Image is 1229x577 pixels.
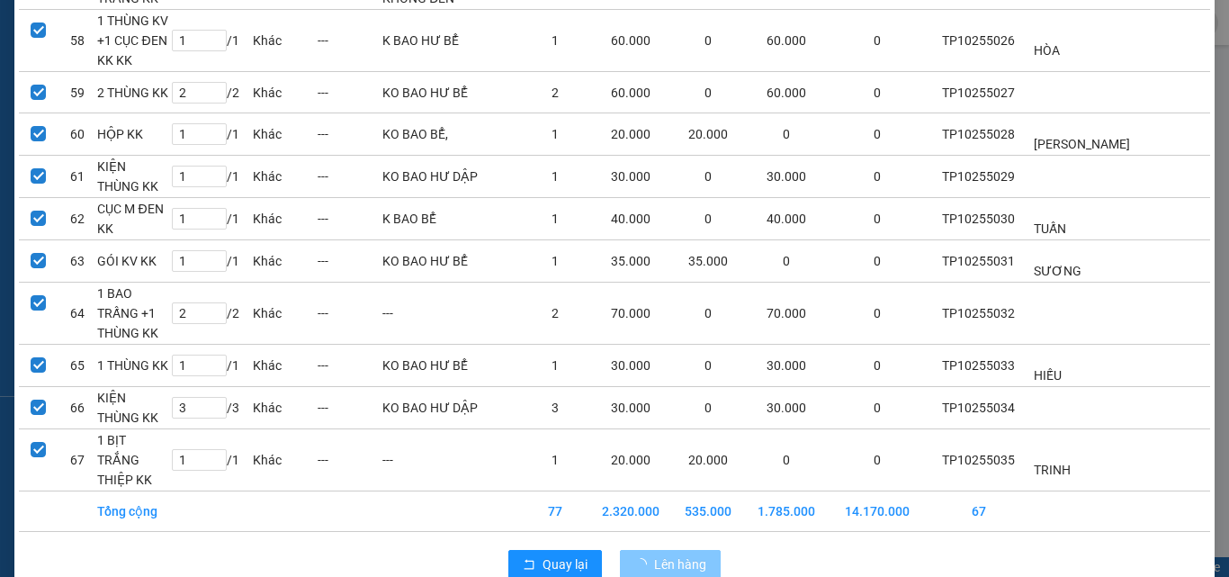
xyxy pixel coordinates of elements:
td: 35.000 [674,240,744,283]
td: Tổng cộng [96,491,170,532]
td: 0 [829,156,925,198]
td: 0 [674,198,744,240]
span: SƯƠNG [1034,264,1081,278]
span: 0939611928 - [7,97,205,131]
td: 65 [58,345,96,387]
span: VP [PERSON_NAME] ([GEOGRAPHIC_DATA]) - [7,35,196,69]
td: 1 [523,345,588,387]
td: 0 [829,283,925,345]
td: --- [317,10,381,72]
td: TP10255032 [925,283,1033,345]
td: 2 THÙNG KK [96,72,170,113]
td: 1 [523,156,588,198]
span: [PERSON_NAME] [1034,137,1130,151]
td: 1.785.000 [743,491,829,532]
td: 40.000 [588,198,673,240]
td: 0 [743,429,829,491]
span: GIAO: [7,134,145,151]
span: loading [634,558,654,571]
td: TP10255027 [925,72,1033,113]
td: 63 [58,240,96,283]
td: 2 [523,283,588,345]
td: 0 [674,10,744,72]
td: 60.000 [588,10,673,72]
td: 61 [58,156,96,198]
td: Khác [252,10,317,72]
td: / 2 [171,72,253,113]
td: / 2 [171,283,253,345]
td: Khác [252,198,317,240]
td: 70.000 [743,283,829,345]
td: / 1 [171,240,253,283]
td: TP10255028 [925,113,1033,156]
span: KO BAO HƯ BỂ [47,134,145,151]
td: 77 [523,491,588,532]
td: 66 [58,387,96,429]
td: TP10255035 [925,429,1033,491]
span: HIẾU [165,52,196,69]
td: TP10255029 [925,156,1033,198]
td: 62 [58,198,96,240]
td: TP10255033 [925,345,1033,387]
td: Khác [252,429,317,491]
td: 60.000 [588,72,673,113]
td: 0 [674,345,744,387]
td: 20.000 [588,429,673,491]
td: 59 [58,72,96,113]
td: 1 THÙNG KK [96,345,170,387]
td: 30.000 [743,387,829,429]
span: VP Trà Vinh (Hàng) [50,77,175,95]
td: 0 [829,113,925,156]
td: / 1 [171,10,253,72]
td: --- [317,156,381,198]
td: Khác [252,387,317,429]
td: 60.000 [743,72,829,113]
td: 535.000 [674,491,744,532]
td: 1 THÙNG KV +1 CỤC ĐEN KK KK [96,10,170,72]
td: 0 [829,345,925,387]
span: Lên hàng [654,554,706,574]
td: --- [317,429,381,491]
td: / 1 [171,156,253,198]
td: --- [317,240,381,283]
td: KO BAO HƯ BỂ [381,72,523,113]
td: 1 BAO TRẤNG +1 THÙNG KK [96,283,170,345]
td: GÓI KV KK [96,240,170,283]
td: 0 [829,72,925,113]
td: --- [317,387,381,429]
td: / 1 [171,345,253,387]
td: 0 [829,429,925,491]
td: --- [317,113,381,156]
td: CỤC M ĐEN KK [96,198,170,240]
td: 1 BỊT TRẮNG THIỆP KK [96,429,170,491]
td: TP10255031 [925,240,1033,283]
td: 0 [829,240,925,283]
strong: BIÊN NHẬN GỬI HÀNG [60,10,209,27]
td: Khác [252,345,317,387]
td: 20.000 [674,113,744,156]
td: 60 [58,113,96,156]
td: 30.000 [588,387,673,429]
td: --- [317,345,381,387]
td: TP10255034 [925,387,1033,429]
span: HIẾU [1034,368,1062,383]
td: 30.000 [743,156,829,198]
td: 64 [58,283,96,345]
td: 2.320.000 [588,491,673,532]
td: TP10255030 [925,198,1033,240]
td: Khác [252,113,317,156]
td: KO BAO HƯ BỂ [381,240,523,283]
td: 0 [674,283,744,345]
td: / 3 [171,387,253,429]
td: 14.170.000 [829,491,925,532]
td: KIỆN THÙNG KK [96,387,170,429]
td: HỘP KK [96,113,170,156]
td: 1 [523,429,588,491]
td: 0 [674,72,744,113]
span: TUẤN [1034,221,1066,236]
span: [PERSON_NAME] ([PERSON_NAME]) [7,97,205,131]
span: HÒA [1034,43,1060,58]
td: KO BAO HƯ DẬP [381,156,523,198]
td: KO BAO HƯ BỂ [381,345,523,387]
td: Khác [252,156,317,198]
